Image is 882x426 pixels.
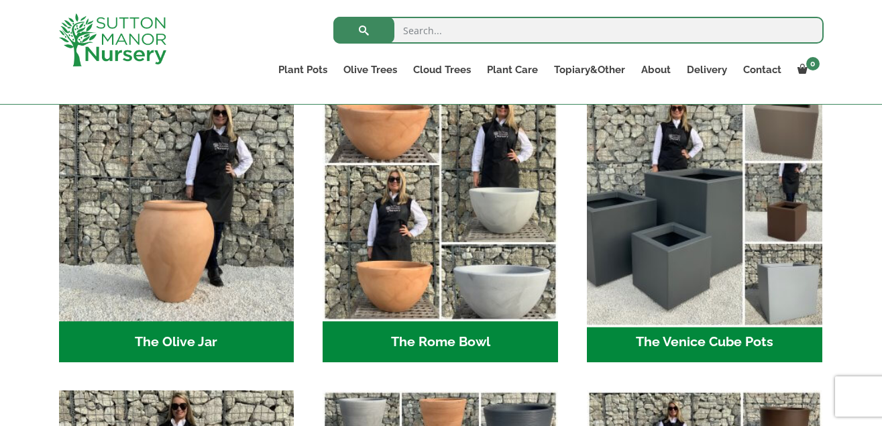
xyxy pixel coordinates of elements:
[59,13,166,66] img: logo
[405,60,479,79] a: Cloud Trees
[679,60,735,79] a: Delivery
[59,86,294,321] img: The Olive Jar
[270,60,335,79] a: Plant Pots
[333,17,824,44] input: Search...
[479,60,546,79] a: Plant Care
[633,60,679,79] a: About
[587,86,822,362] a: Visit product category The Venice Cube Pots
[323,321,558,363] h2: The Rome Bowl
[546,60,633,79] a: Topiary&Other
[735,60,789,79] a: Contact
[806,57,820,70] span: 0
[59,86,294,362] a: Visit product category The Olive Jar
[323,86,558,362] a: Visit product category The Rome Bowl
[323,86,558,321] img: The Rome Bowl
[59,321,294,363] h2: The Olive Jar
[335,60,405,79] a: Olive Trees
[587,321,822,363] h2: The Venice Cube Pots
[789,60,824,79] a: 0
[581,81,828,327] img: The Venice Cube Pots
